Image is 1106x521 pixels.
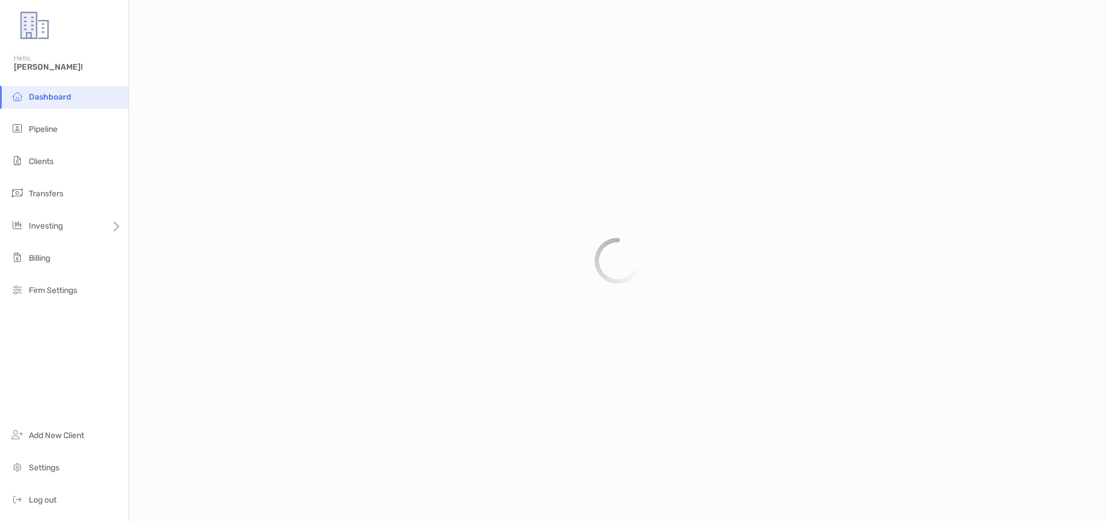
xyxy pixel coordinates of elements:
[10,283,24,296] img: firm-settings icon
[10,218,24,232] img: investing icon
[10,89,24,103] img: dashboard icon
[14,62,122,72] span: [PERSON_NAME]!
[29,157,54,166] span: Clients
[29,189,63,199] span: Transfers
[29,463,59,473] span: Settings
[10,186,24,200] img: transfers icon
[10,154,24,168] img: clients icon
[14,5,55,46] img: Zoe Logo
[29,253,50,263] span: Billing
[10,492,24,506] img: logout icon
[29,431,84,440] span: Add New Client
[10,121,24,135] img: pipeline icon
[29,286,77,295] span: Firm Settings
[29,124,58,134] span: Pipeline
[10,428,24,442] img: add_new_client icon
[10,250,24,264] img: billing icon
[10,460,24,474] img: settings icon
[29,92,71,102] span: Dashboard
[29,495,56,505] span: Log out
[29,221,63,231] span: Investing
